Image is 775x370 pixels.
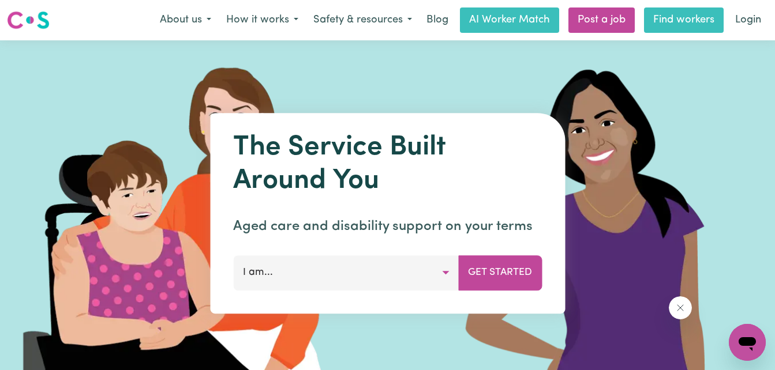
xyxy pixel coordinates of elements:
iframe: Close message [669,296,692,319]
img: Careseekers logo [7,10,50,31]
a: Careseekers logo [7,7,50,33]
a: Post a job [568,7,635,33]
h1: The Service Built Around You [233,131,542,198]
button: Get Started [458,255,542,290]
button: I am... [233,255,459,290]
a: Login [728,7,768,33]
a: Blog [420,7,455,33]
a: AI Worker Match [460,7,559,33]
button: About us [152,8,219,32]
a: Find workers [644,7,724,33]
iframe: Button to launch messaging window [729,324,766,361]
button: How it works [219,8,306,32]
button: Safety & resources [306,8,420,32]
p: Aged care and disability support on your terms [233,216,542,237]
span: Need any help? [7,8,70,17]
